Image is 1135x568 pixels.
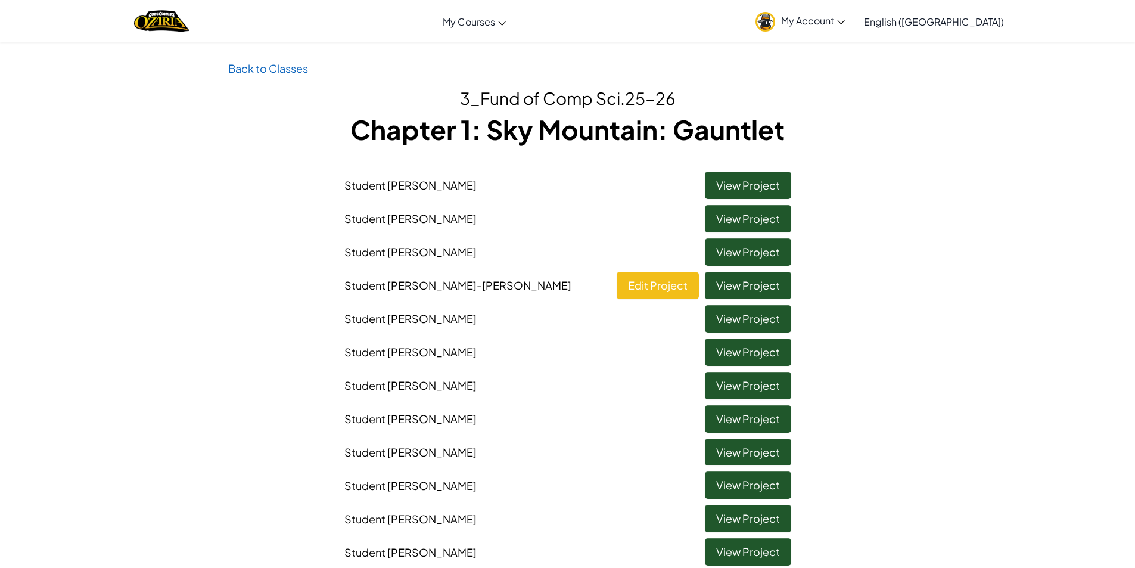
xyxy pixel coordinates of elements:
a: View Project [705,439,791,466]
a: View Project [705,405,791,433]
a: View Project [705,205,791,232]
span: Student [PERSON_NAME] [344,345,477,359]
span: Student [PERSON_NAME] [344,212,477,225]
a: View Project [705,305,791,333]
span: Student [PERSON_NAME]-[PERSON_NAME] [344,278,571,292]
h1: Chapter 1: Sky Mountain: Gauntlet [228,111,907,148]
span: Student [PERSON_NAME] [344,378,477,392]
a: Edit Project [617,272,699,299]
span: English ([GEOGRAPHIC_DATA]) [864,15,1004,28]
span: Student [PERSON_NAME] [344,545,477,559]
span: Student [PERSON_NAME] [344,512,477,526]
h2: 3_Fund of Comp Sci.25-26 [228,86,907,111]
a: Back to Classes [228,61,308,75]
img: Home [134,9,189,33]
a: View Project [705,471,791,499]
span: Student [PERSON_NAME] [344,245,477,259]
a: My Account [750,2,851,40]
a: View Project [705,172,791,199]
span: Student [PERSON_NAME] [344,479,477,492]
a: View Project [705,538,791,566]
a: View Project [705,372,791,399]
a: View Project [705,238,791,266]
span: My Courses [443,15,495,28]
span: Student [PERSON_NAME] [344,412,477,426]
a: View Project [705,272,791,299]
a: View Project [705,505,791,532]
a: My Courses [437,5,512,38]
a: Ozaria by CodeCombat logo [134,9,189,33]
span: Student [PERSON_NAME] [344,445,477,459]
a: View Project [705,339,791,366]
span: Student [PERSON_NAME] [344,178,477,192]
img: avatar [755,12,775,32]
a: English ([GEOGRAPHIC_DATA]) [858,5,1010,38]
span: My Account [781,14,845,27]
span: Student [PERSON_NAME] [344,312,477,325]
